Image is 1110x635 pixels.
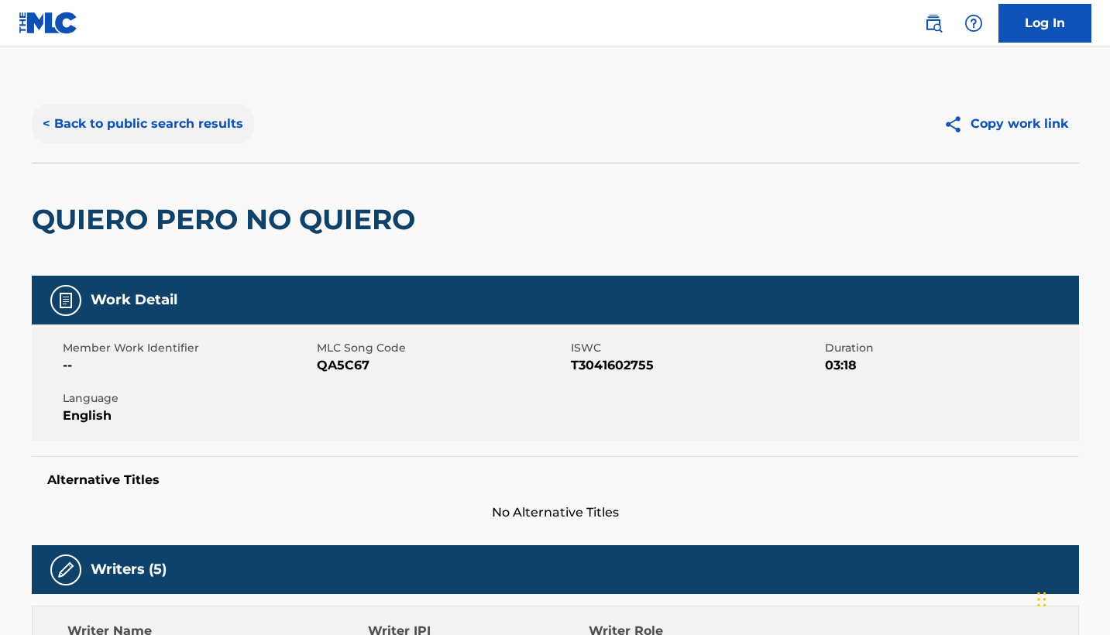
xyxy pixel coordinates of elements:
button: < Back to public search results [32,105,254,143]
span: MLC Song Code [317,340,567,356]
a: Log In [998,4,1091,43]
span: Member Work Identifier [63,340,313,356]
span: English [63,407,313,425]
span: T3041602755 [571,356,821,375]
span: Language [63,390,313,407]
img: Copy work link [943,115,971,134]
iframe: Chat Widget [1033,561,1110,635]
img: Work Detail [57,291,75,310]
img: Writers [57,561,75,579]
h5: Alternative Titles [47,472,1064,488]
img: MLC Logo [19,12,78,34]
span: No Alternative Titles [32,503,1079,522]
img: help [964,14,983,33]
span: Duration [825,340,1075,356]
a: Public Search [918,8,949,39]
h5: Writers (5) [91,561,167,578]
div: Drag [1037,576,1046,623]
span: -- [63,356,313,375]
button: Copy work link [933,105,1079,143]
img: search [924,14,943,33]
h5: Work Detail [91,291,177,309]
span: ISWC [571,340,821,356]
div: Help [958,8,989,39]
span: 03:18 [825,356,1075,375]
span: QA5C67 [317,356,567,375]
h2: QUIERO PERO NO QUIERO [32,202,423,237]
